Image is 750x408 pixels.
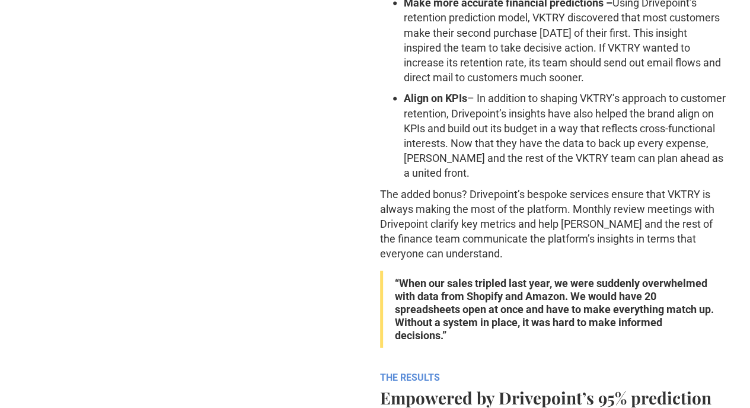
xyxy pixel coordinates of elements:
li: – In addition to shaping VKTRY’s approach to customer retention, Drivepoint’s insights have also ... [404,91,727,180]
strong: THE RESULTS [380,372,440,383]
p: The added bonus? Drivepoint’s bespoke services ensure that VKTRY is always making the most of the... [380,187,727,262]
strong: Align on KPIs [404,92,467,104]
strong: “When our sales tripled last year, we were suddenly overwhelmed with data from Shopify and Amazon... [395,277,714,342]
